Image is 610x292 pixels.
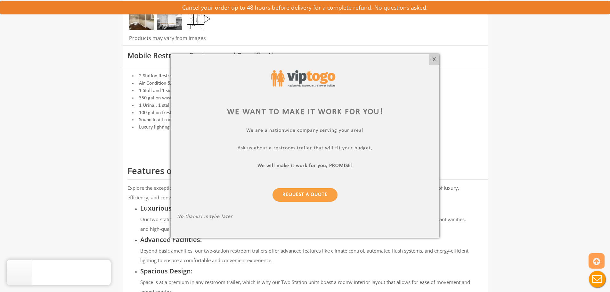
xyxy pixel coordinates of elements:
a: Request a Quote [272,188,338,202]
img: viptogo logo [271,70,335,87]
div: We want to make it work for you! [177,106,433,118]
p: Ask us about a restroom trailer that will fit your budget, [177,145,433,153]
b: We will make it work for you, PROMISE! [257,163,353,168]
div: X [429,54,439,65]
p: No thanks! maybe later [177,214,433,221]
p: We are a nationwide company serving your area! [177,128,433,135]
button: Live Chat [584,266,610,292]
